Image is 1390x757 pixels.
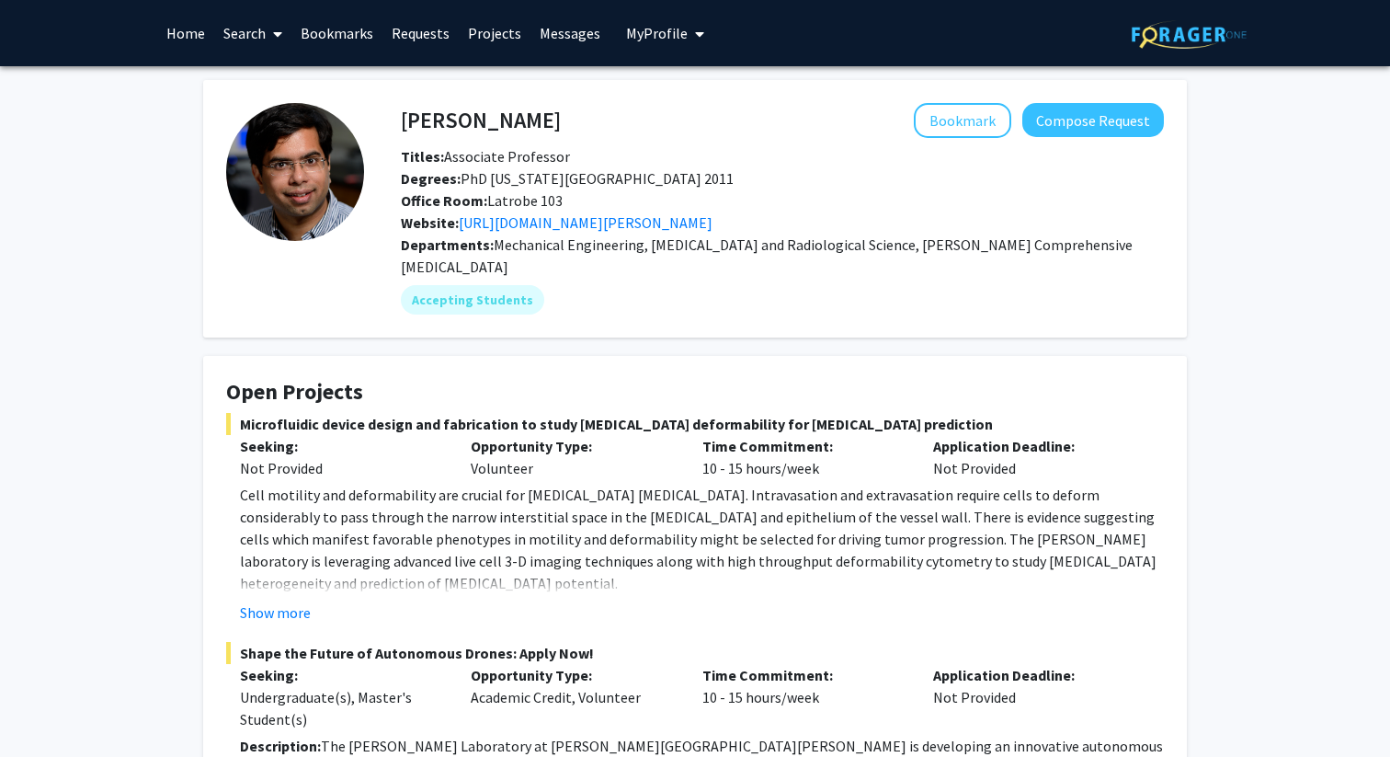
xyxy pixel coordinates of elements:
button: Show more [240,602,311,624]
h4: [PERSON_NAME] [401,103,561,137]
mat-chip: Accepting Students [401,285,544,315]
strong: Description: [240,737,321,755]
p: Opportunity Type: [471,664,674,686]
p: Application Deadline: [933,664,1136,686]
div: Not Provided [240,457,443,479]
b: Departments: [401,235,494,254]
p: Time Commitment: [702,664,906,686]
button: Add Ishan Barman to Bookmarks [914,103,1011,138]
a: Projects [459,1,530,65]
span: PhD [US_STATE][GEOGRAPHIC_DATA] 2011 [401,169,734,188]
b: Office Room: [401,191,487,210]
div: 10 - 15 hours/week [689,435,919,479]
div: Not Provided [919,664,1150,730]
span: Latrobe 103 [401,191,563,210]
span: Shape the Future of Autonomous Drones: Apply Now! [226,642,1164,664]
div: Not Provided [919,435,1150,479]
p: Application Deadline: [933,435,1136,457]
b: Titles: [401,147,444,166]
img: Profile Picture [226,103,364,241]
div: Volunteer [457,435,688,479]
a: Messages [530,1,610,65]
h4: Open Projects [226,379,1164,406]
p: Time Commitment: [702,435,906,457]
span: Associate Professor [401,147,570,166]
p: Seeking: [240,435,443,457]
span: Microfluidic device design and fabrication to study [MEDICAL_DATA] deformability for [MEDICAL_DAT... [226,413,1164,435]
a: Home [157,1,214,65]
div: Academic Credit, Volunteer [457,664,688,730]
img: ForagerOne Logo [1132,20,1247,49]
button: Compose Request to Ishan Barman [1022,103,1164,137]
span: Mechanical Engineering, [MEDICAL_DATA] and Radiological Science, [PERSON_NAME] Comprehensive [MED... [401,235,1133,276]
div: 10 - 15 hours/week [689,664,919,730]
p: Cell motility and deformability are crucial for [MEDICAL_DATA] [MEDICAL_DATA]. Intravasation and ... [240,484,1164,594]
a: Bookmarks [291,1,382,65]
div: Undergraduate(s), Master's Student(s) [240,686,443,730]
a: Search [214,1,291,65]
a: Requests [382,1,459,65]
p: Seeking: [240,664,443,686]
a: Opens in a new tab [459,213,712,232]
b: Degrees: [401,169,461,188]
span: My Profile [626,24,688,42]
b: Website: [401,213,459,232]
p: Opportunity Type: [471,435,674,457]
